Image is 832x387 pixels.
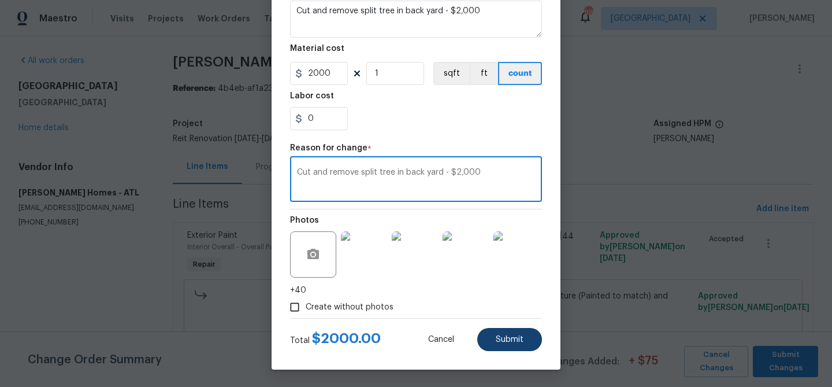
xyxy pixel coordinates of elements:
[290,45,344,53] h5: Material cost
[290,92,334,100] h5: Labor cost
[410,328,473,351] button: Cancel
[290,285,306,296] span: +40
[290,216,319,224] h5: Photos
[498,62,542,85] button: count
[433,62,469,85] button: sqft
[496,336,523,344] span: Submit
[469,62,498,85] button: ft
[290,333,381,347] div: Total
[477,328,542,351] button: Submit
[428,336,454,344] span: Cancel
[290,1,542,38] textarea: Cut and remove split tree in back yard - $2,000
[290,144,367,152] h5: Reason for change
[306,301,393,314] span: Create without photos
[297,168,535,193] textarea: Cut and remove split tree in back yard - $2,000
[312,331,381,345] span: $ 2000.00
